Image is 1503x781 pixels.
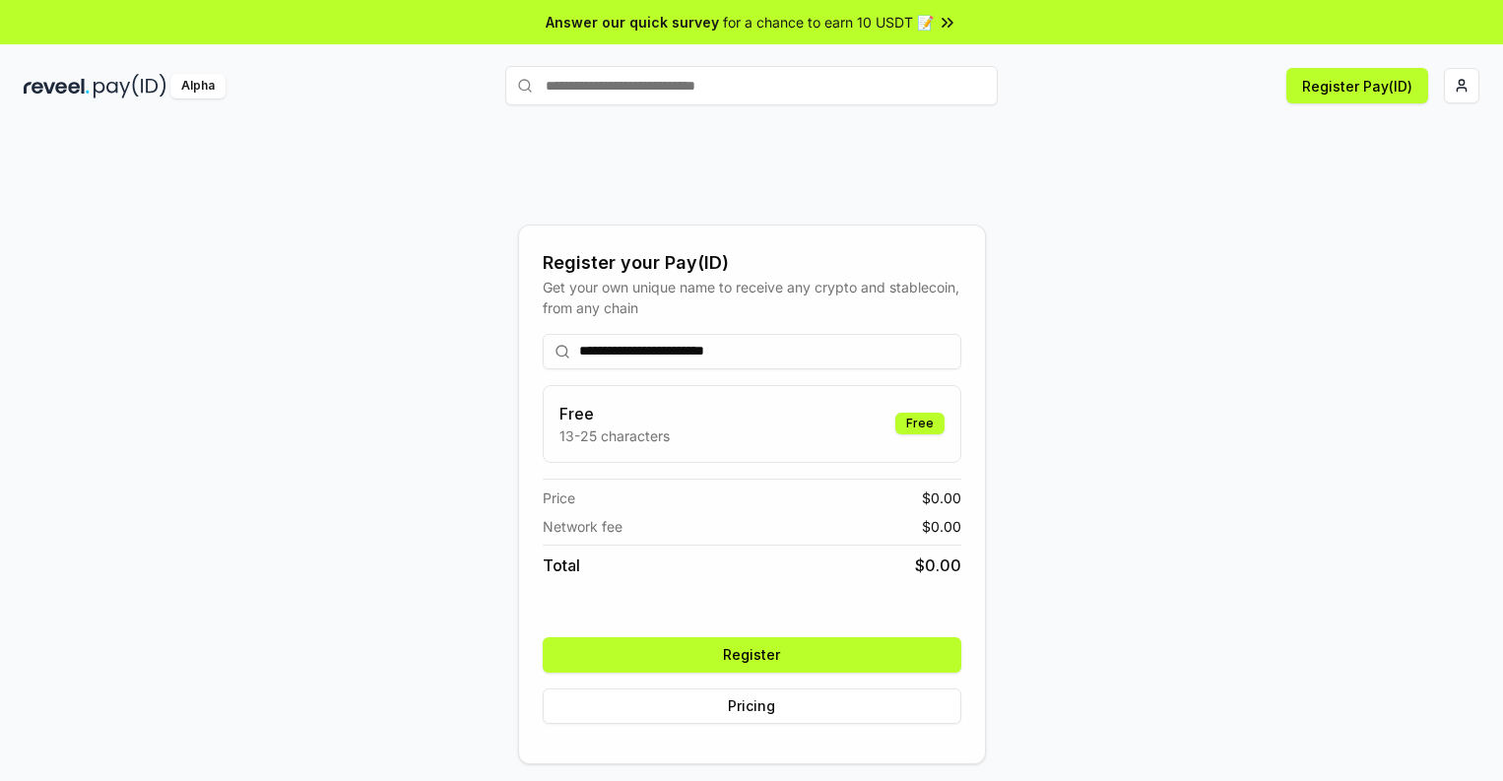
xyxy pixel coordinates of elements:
[543,516,622,537] span: Network fee
[543,249,961,277] div: Register your Pay(ID)
[543,277,961,318] div: Get your own unique name to receive any crypto and stablecoin, from any chain
[543,488,575,508] span: Price
[543,553,580,577] span: Total
[559,402,670,425] h3: Free
[24,74,90,98] img: reveel_dark
[543,688,961,724] button: Pricing
[922,488,961,508] span: $ 0.00
[543,637,961,673] button: Register
[546,12,719,33] span: Answer our quick survey
[94,74,166,98] img: pay_id
[1286,68,1428,103] button: Register Pay(ID)
[559,425,670,446] p: 13-25 characters
[895,413,945,434] div: Free
[915,553,961,577] span: $ 0.00
[922,516,961,537] span: $ 0.00
[723,12,934,33] span: for a chance to earn 10 USDT 📝
[170,74,226,98] div: Alpha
